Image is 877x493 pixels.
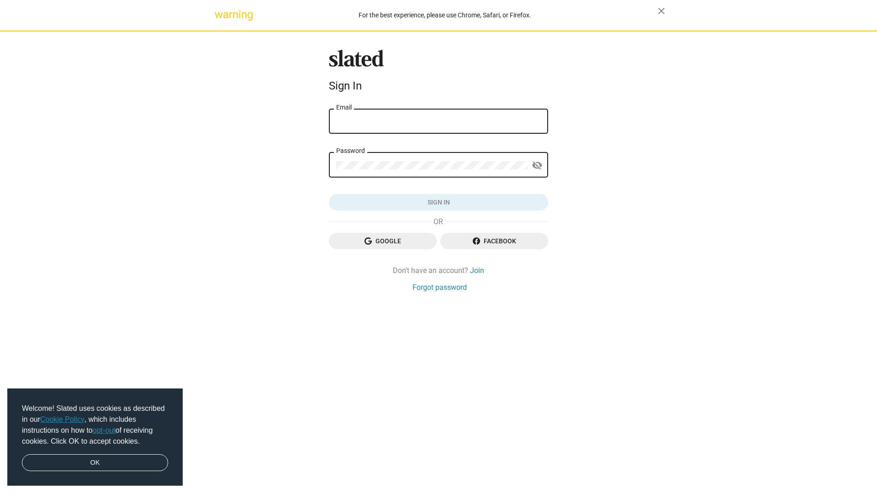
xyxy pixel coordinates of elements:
div: Don't have an account? [329,266,548,275]
a: Join [470,266,484,275]
div: Sign In [329,79,548,92]
mat-icon: warning [215,9,226,20]
a: Cookie Policy [40,415,85,423]
a: Forgot password [412,283,467,292]
button: Google [329,233,437,249]
a: dismiss cookie message [22,454,168,472]
button: Show password [528,157,546,175]
button: Facebook [440,233,548,249]
sl-branding: Sign In [329,50,548,96]
a: opt-out [93,426,116,434]
span: Google [336,233,429,249]
span: Welcome! Slated uses cookies as described in our , which includes instructions on how to of recei... [22,403,168,447]
mat-icon: visibility_off [532,158,543,173]
div: For the best experience, please use Chrome, Safari, or Firefox. [232,9,658,21]
span: Facebook [448,233,541,249]
mat-icon: close [656,5,667,16]
div: cookieconsent [7,388,183,486]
